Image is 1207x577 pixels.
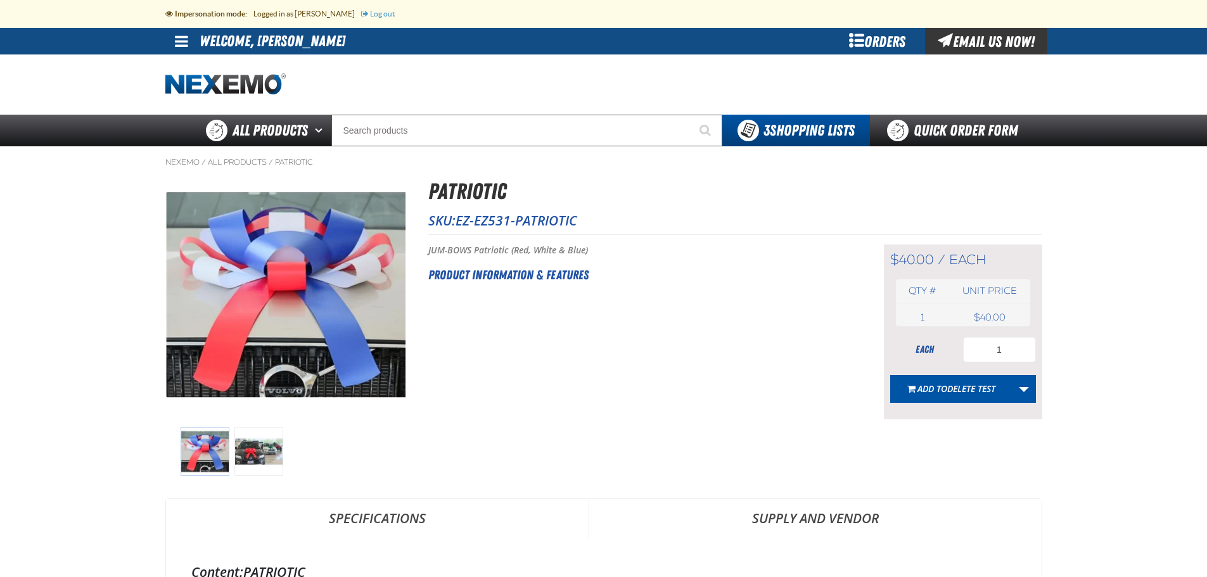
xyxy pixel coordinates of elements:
button: You have 3 Shopping Lists. Open to view details [722,115,870,146]
span: All Products [233,119,308,142]
img: PATRIOTIC [181,427,229,476]
td: $40.00 [949,308,1030,326]
span: each [949,251,987,268]
a: Log out [361,10,395,18]
img: PATRIOTIC [166,191,406,398]
span: Delete Test [947,383,995,395]
p: SKU: [428,212,1042,229]
a: More Actions [1012,375,1036,403]
a: Quick Order Form [870,115,1042,146]
a: PATRIOTIC [275,157,313,167]
input: Search [331,115,722,146]
nav: Breadcrumbs [165,157,1042,167]
p: JUM-BOWS Patriotic (Red, White & Blue) [428,244,852,257]
div: each [890,343,960,357]
th: Unit price [949,279,1030,303]
button: Open All Products pages [310,115,331,146]
h2: Product Information & Features [428,265,852,284]
img: Nexemo logo [165,73,286,96]
span: Add to [917,383,995,395]
span: / [938,251,945,268]
img: PATRIOTIC [234,427,283,476]
a: Nexemo [165,157,200,167]
button: Add toDelete Test [890,375,1012,403]
span: / [201,157,206,167]
button: Start Searching [691,115,722,146]
span: 1 [921,312,924,323]
th: Qty # [896,279,950,303]
h1: PATRIOTIC [428,175,1042,208]
li: Impersonation mode: [165,3,253,25]
a: Specifications [166,499,589,537]
input: Product Quantity [963,337,1036,362]
span: / [269,157,273,167]
a: Home [165,73,286,96]
strong: 3 [763,122,770,139]
a: Supply and Vendor [589,499,1042,537]
span: $40.00 [890,251,934,268]
div: Email Us Now! [925,28,1047,54]
span: Shopping Lists [763,122,855,139]
li: Logged in as [PERSON_NAME] [253,3,361,25]
div: Orders [830,28,925,54]
li: Welcome, [PERSON_NAME] [200,28,345,54]
span: EZ-EZ531-PATRIOTIC [456,212,577,229]
a: All Products [208,157,267,167]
